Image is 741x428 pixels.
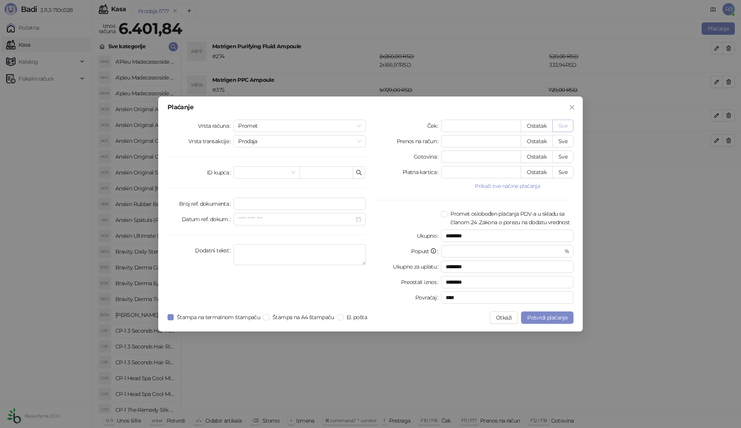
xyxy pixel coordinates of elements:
label: Dodatni tekst [195,244,233,257]
span: Prodaja [238,135,361,147]
span: Štampa na A4 štampaču [269,313,337,321]
label: Povraćaj [415,291,441,304]
span: close [569,104,575,110]
input: Datum ref. dokum. [238,215,354,223]
label: Ček [427,120,441,132]
label: Datum ref. dokum. [182,213,234,225]
label: Ukupno za uplatu [393,261,441,273]
label: Platna kartica [403,166,441,178]
input: Broj ref. dokumenta [233,198,366,210]
button: Close [566,101,578,113]
button: Ostatak [521,151,553,163]
input: Popust [446,245,563,257]
label: Vrsta računa [198,120,234,132]
button: Ostatak [521,120,553,132]
span: Potvrdi plaćanje [527,314,567,321]
button: Sve [552,166,574,178]
span: El. pošta [343,313,370,321]
span: Promet oslobođen plaćanja PDV-a u skladu sa članom 24. Zakona o porezu na dodatu vrednost [447,210,574,227]
button: Sve [552,151,574,163]
label: Popust [411,245,441,257]
label: Prenos na račun [397,135,442,147]
textarea: Dodatni tekst [233,244,366,265]
label: Gotovina [414,151,441,163]
label: Preostali iznos [401,276,442,288]
div: Plaćanje [167,104,574,110]
button: Otkaži [490,311,518,324]
label: Broj ref. dokumenta [179,198,233,210]
button: Ostatak [521,166,553,178]
button: Potvrdi plaćanje [521,311,574,324]
label: Ukupno [417,230,442,242]
button: Sve [552,120,574,132]
button: Sve [552,135,574,147]
label: Vrsta transakcije [188,135,234,147]
span: Promet [238,120,361,132]
span: Štampa na termalnom štampaču [174,313,263,321]
label: ID kupca [207,166,233,179]
button: Ostatak [521,135,553,147]
button: Prikaži sve načine plaćanja [441,181,574,191]
span: Zatvori [566,104,578,110]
